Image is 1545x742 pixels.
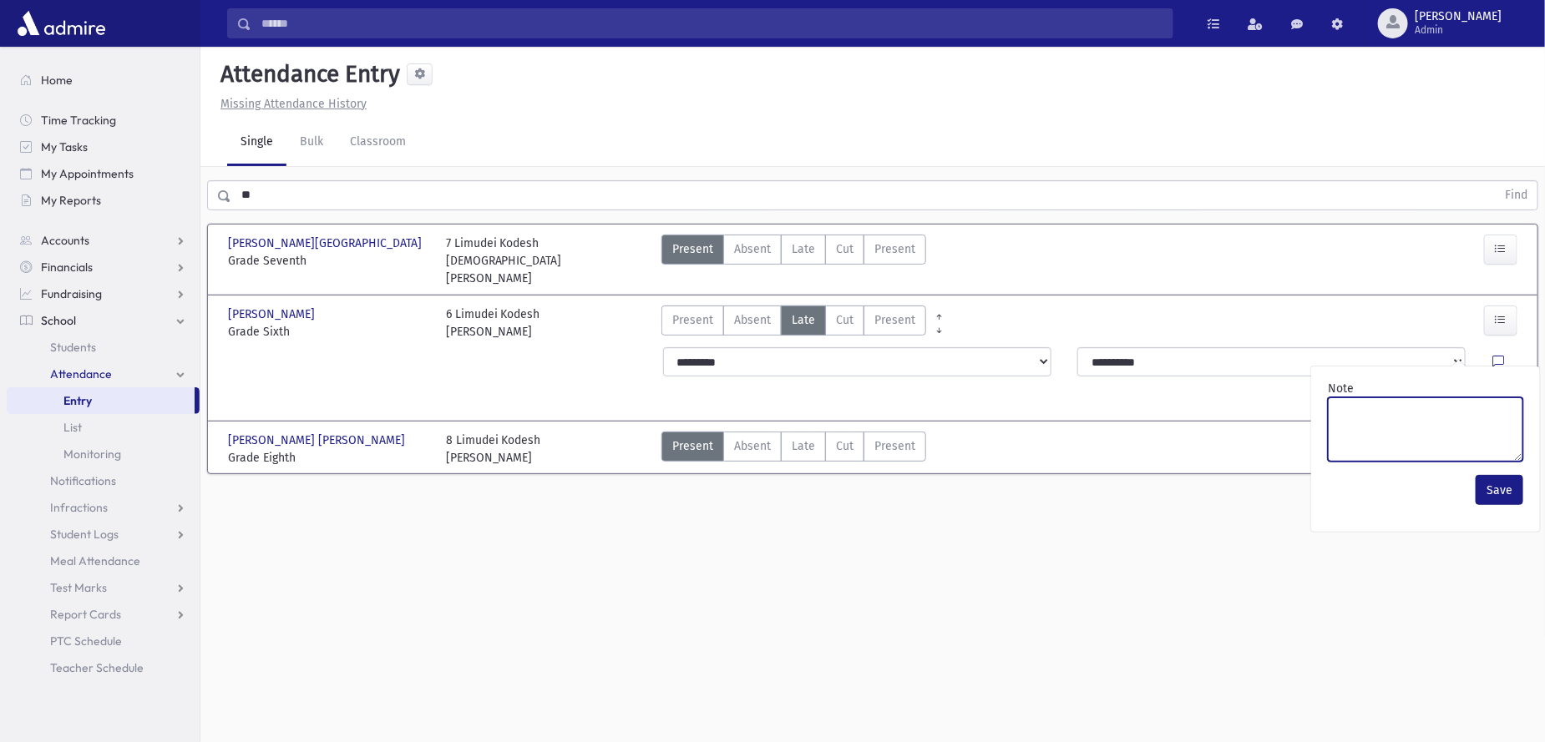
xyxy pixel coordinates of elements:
span: Grade Seventh [228,252,429,270]
a: My Appointments [7,160,200,187]
span: Monitoring [63,447,121,462]
span: Present [672,437,713,455]
span: Present [874,311,915,329]
a: Student Logs [7,521,200,548]
a: Bulk [286,119,337,166]
span: Present [672,240,713,258]
span: Notifications [50,473,116,488]
span: School [41,313,76,328]
span: Absent [734,311,771,329]
span: Cut [836,240,854,258]
a: Financials [7,254,200,280]
a: Meal Attendance [7,548,200,574]
span: Grade Sixth [228,323,429,341]
a: Report Cards [7,601,200,628]
div: AttTypes [661,432,926,467]
span: Cut [836,437,854,455]
a: Classroom [337,119,419,166]
a: Home [7,67,200,93]
span: [PERSON_NAME][GEOGRAPHIC_DATA] [228,235,425,252]
a: Monitoring [7,441,200,467]
span: My Tasks [41,139,88,154]
h5: Attendance Entry [214,60,400,88]
span: Present [672,311,713,329]
button: Find [1495,181,1537,209]
div: 6 Limudei Kodesh [PERSON_NAME] [446,305,540,341]
a: Entry [7,387,195,414]
input: Search [251,8,1173,38]
span: My Reports [41,193,101,208]
a: Attendance [7,361,200,387]
span: Cut [836,311,854,329]
span: Test Marks [50,580,107,595]
span: List [63,420,82,435]
span: Home [41,73,73,88]
span: [PERSON_NAME] [228,305,318,323]
span: Time Tracking [41,113,116,128]
a: List [7,414,200,441]
span: Absent [734,240,771,258]
span: Present [874,437,915,455]
a: Infractions [7,494,200,521]
a: PTC Schedule [7,628,200,654]
a: My Tasks [7,134,200,160]
span: Teacher Schedule [50,660,144,675]
span: Late [792,240,815,258]
a: Students [7,334,200,361]
a: My Reports [7,187,200,214]
div: AttTypes [661,235,926,287]
span: Admin [1415,23,1502,37]
label: Note [1328,380,1354,397]
img: AdmirePro [13,7,109,40]
a: School [7,307,200,334]
span: Meal Attendance [50,553,140,568]
span: [PERSON_NAME] [1415,10,1502,23]
span: Fundraising [41,286,102,301]
span: Student Logs [50,527,119,542]
span: Infractions [50,500,108,515]
span: Attendance [50,366,112,381]
a: Test Marks [7,574,200,601]
span: Entry [63,393,92,408]
a: Single [227,119,286,166]
a: Missing Attendance History [214,97,367,111]
span: Present [874,240,915,258]
span: Report Cards [50,607,121,622]
span: Late [792,311,815,329]
div: AttTypes [661,305,926,341]
span: Late [792,437,815,455]
span: Accounts [41,233,89,248]
div: 8 Limudei Kodesh [PERSON_NAME] [446,432,541,467]
span: Financials [41,260,93,275]
a: Fundraising [7,280,200,307]
a: Accounts [7,227,200,254]
span: Students [50,340,96,355]
a: Teacher Schedule [7,654,200,681]
a: Time Tracking [7,107,200,134]
span: [PERSON_NAME] [PERSON_NAME] [228,432,408,449]
div: 7 Limudei Kodesh [DEMOGRAPHIC_DATA][PERSON_NAME] [446,235,647,287]
span: PTC Schedule [50,633,122,649]
button: Save [1476,475,1523,505]
span: My Appointments [41,166,134,181]
span: Absent [734,437,771,455]
span: Grade Eighth [228,449,429,467]
u: Missing Attendance History [220,97,367,111]
a: Notifications [7,467,200,494]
